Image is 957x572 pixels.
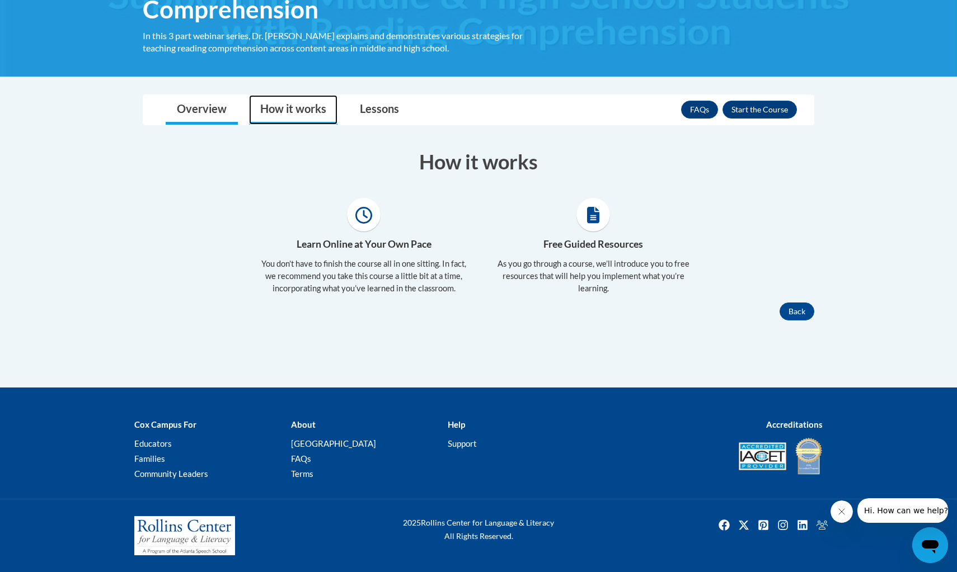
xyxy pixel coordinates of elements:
[257,258,470,295] p: You don’t have to finish the course all in one sitting. In fact, we recommend you take this cours...
[291,469,313,479] a: Terms
[134,453,165,464] a: Families
[774,516,792,534] img: Instagram icon
[403,518,421,527] span: 2025
[780,302,814,320] button: Back
[681,101,718,119] a: FAQs
[349,95,410,125] a: Lessons
[143,148,814,176] h3: How it works
[249,95,337,125] a: How it works
[723,101,797,119] button: Enroll
[291,419,316,429] b: About
[715,516,733,534] a: Facebook
[448,438,477,448] a: Support
[487,237,700,252] h4: Free Guided Resources
[257,237,470,252] h4: Learn Online at Your Own Pace
[134,469,208,479] a: Community Leaders
[739,442,786,470] img: Accredited IACET® Provider
[134,516,235,555] img: Rollins Center for Language & Literacy - A Program of the Atlanta Speech School
[794,516,811,534] a: Linkedin
[143,30,529,54] div: In this 3 part webinar series, Dr. [PERSON_NAME] explains and demonstrates various strategies for...
[134,438,172,448] a: Educators
[813,516,831,534] a: Facebook Group
[831,500,853,523] iframe: Close message
[813,516,831,534] img: Facebook group icon
[766,419,823,429] b: Accreditations
[448,419,465,429] b: Help
[912,527,948,563] iframe: Button to launch messaging window
[754,516,772,534] img: Pinterest icon
[857,498,948,523] iframe: Message from company
[361,516,596,543] div: Rollins Center for Language & Literacy All Rights Reserved.
[774,516,792,534] a: Instagram
[291,438,376,448] a: [GEOGRAPHIC_DATA]
[715,516,733,534] img: Facebook icon
[291,453,311,464] a: FAQs
[735,516,753,534] img: Twitter icon
[166,95,238,125] a: Overview
[795,437,823,476] img: IDA® Accredited
[794,516,811,534] img: LinkedIn icon
[754,516,772,534] a: Pinterest
[735,516,753,534] a: Twitter
[134,419,196,429] b: Cox Campus For
[487,258,700,295] p: As you go through a course, we’ll introduce you to free resources that will help you implement wh...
